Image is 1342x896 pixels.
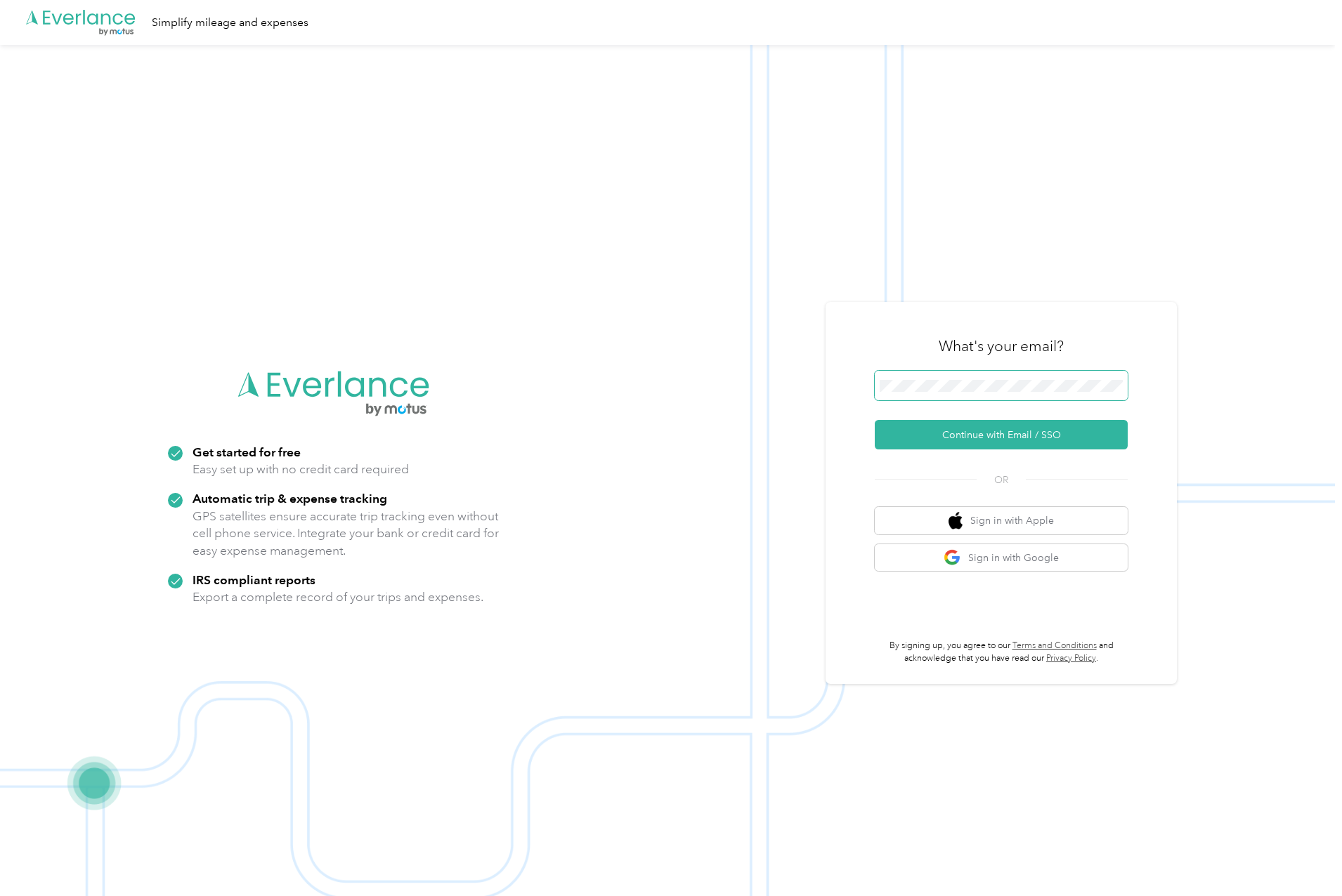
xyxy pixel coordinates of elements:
p: By signing up, you agree to our and acknowledge that you have read our . [875,640,1128,664]
strong: Get started for free [193,444,301,459]
button: google logoSign in with Google [875,544,1128,572]
strong: Automatic trip & expense tracking [193,491,387,506]
p: Export a complete record of your trips and expenses. [193,588,483,606]
img: google logo [944,549,961,567]
a: Terms and Conditions [1012,640,1097,651]
p: Easy set up with no credit card required [193,461,409,478]
strong: IRS compliant reports [193,572,315,587]
h3: What's your email? [939,336,1064,356]
p: GPS satellites ensure accurate trip tracking even without cell phone service. Integrate your bank... [193,508,500,560]
button: apple logoSign in with Apple [875,507,1128,534]
div: Simplify mileage and expenses [152,14,308,32]
img: apple logo [949,512,963,529]
a: Privacy Policy [1046,653,1096,664]
button: Continue with Email / SSO [875,420,1128,449]
span: OR [977,473,1026,487]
